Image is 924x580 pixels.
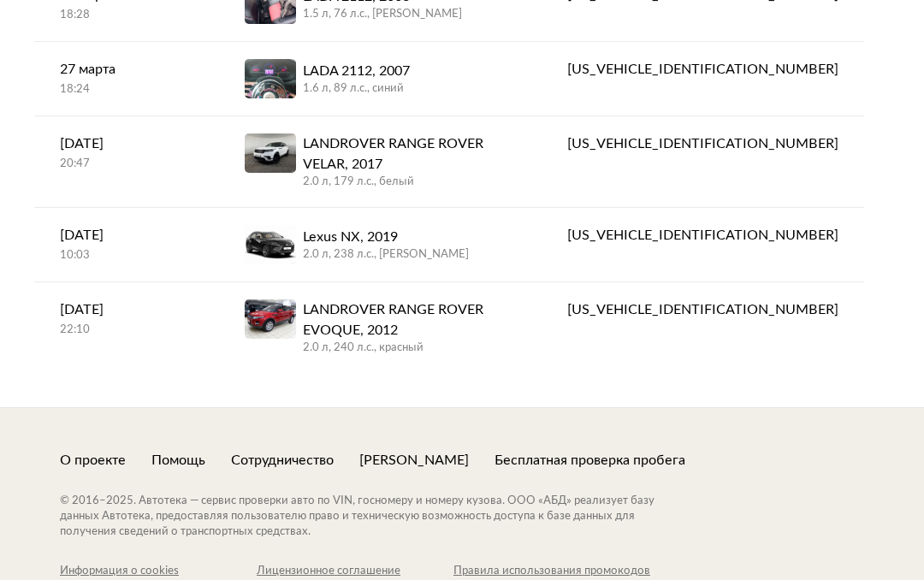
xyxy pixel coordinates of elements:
[60,564,257,579] a: Информация о cookies
[567,59,838,80] div: [US_VEHICLE_IDENTIFICATION_NUMBER]
[453,564,650,579] a: Правила использования промокодов
[542,42,864,97] a: [US_VEHICLE_IDENTIFICATION_NUMBER]
[567,133,838,154] div: [US_VEHICLE_IDENTIFICATION_NUMBER]
[34,282,219,355] a: [DATE]22:10
[219,208,542,281] a: Lexus NX, 20192.0 л, 238 л.c., [PERSON_NAME]
[34,42,219,115] a: 27 марта18:24
[542,282,864,337] a: [US_VEHICLE_IDENTIFICATION_NUMBER]
[219,282,542,373] a: LANDROVER RANGE ROVER EVOQUE, 20122.0 л, 240 л.c., красный
[542,208,864,263] a: [US_VEHICLE_IDENTIFICATION_NUMBER]
[34,116,219,189] a: [DATE]20:47
[60,157,193,172] div: 20:47
[495,451,685,470] a: Бесплатная проверка пробега
[257,564,453,579] a: Лицензионное соглашение
[60,133,193,154] div: [DATE]
[60,82,193,98] div: 18:24
[231,451,334,470] a: Сотрудничество
[60,494,689,540] div: © 2016– 2025 . Автотека — сервис проверки авто по VIN, госномеру и номеру кузова. ООО «АБД» реали...
[60,8,193,23] div: 18:28
[60,225,193,246] div: [DATE]
[542,116,864,171] a: [US_VEHICLE_IDENTIFICATION_NUMBER]
[359,451,469,470] a: [PERSON_NAME]
[219,116,542,207] a: LANDROVER RANGE ROVER VELAR, 20172.0 л, 179 л.c., белый
[151,451,205,470] a: Помощь
[34,208,219,281] a: [DATE]10:03
[567,225,838,246] div: [US_VEHICLE_IDENTIFICATION_NUMBER]
[303,61,410,81] div: LADA 2112, 2007
[60,248,193,263] div: 10:03
[219,42,542,115] a: LADA 2112, 20071.6 л, 89 л.c., синий
[303,175,516,190] div: 2.0 л, 179 л.c., белый
[60,451,126,470] a: О проекте
[303,81,410,97] div: 1.6 л, 89 л.c., синий
[60,59,193,80] div: 27 марта
[60,299,193,320] div: [DATE]
[303,340,516,356] div: 2.0 л, 240 л.c., красный
[303,7,462,22] div: 1.5 л, 76 л.c., [PERSON_NAME]
[303,227,469,247] div: Lexus NX, 2019
[303,133,516,175] div: LANDROVER RANGE ROVER VELAR, 2017
[303,247,469,263] div: 2.0 л, 238 л.c., [PERSON_NAME]
[60,323,193,338] div: 22:10
[567,299,838,320] div: [US_VEHICLE_IDENTIFICATION_NUMBER]
[303,299,516,340] div: LANDROVER RANGE ROVER EVOQUE, 2012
